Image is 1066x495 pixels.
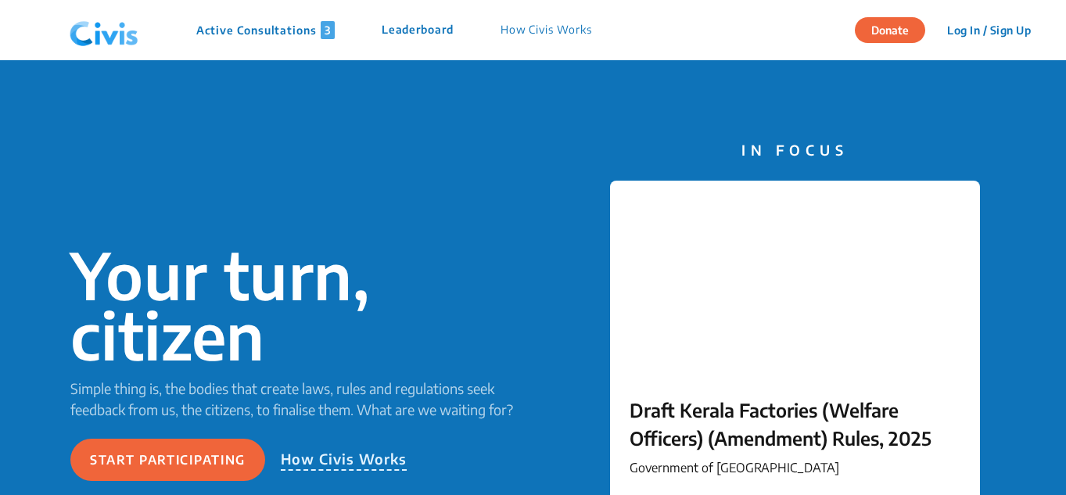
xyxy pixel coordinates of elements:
[630,458,960,477] p: Government of [GEOGRAPHIC_DATA]
[855,17,925,43] button: Donate
[630,396,960,452] p: Draft Kerala Factories (Welfare Officers) (Amendment) Rules, 2025
[382,21,454,39] p: Leaderboard
[855,21,937,37] a: Donate
[501,21,592,39] p: How Civis Works
[937,18,1041,42] button: Log In / Sign Up
[196,21,335,39] p: Active Consultations
[70,439,265,481] button: Start participating
[70,378,533,420] p: Simple thing is, the bodies that create laws, rules and regulations seek feedback from us, the ci...
[610,139,980,160] p: IN FOCUS
[281,448,407,471] p: How Civis Works
[70,245,533,365] p: Your turn, citizen
[63,7,145,54] img: navlogo.png
[321,21,335,39] span: 3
